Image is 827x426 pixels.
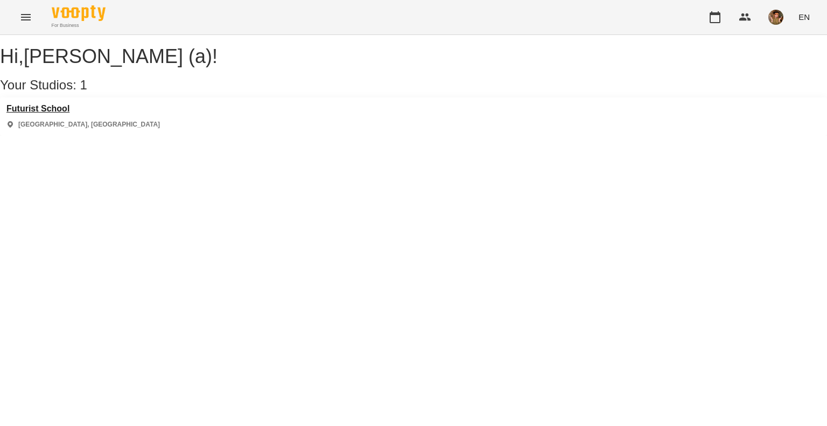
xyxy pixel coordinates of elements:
[794,7,814,27] button: EN
[768,10,783,25] img: 166010c4e833d35833869840c76da126.jpeg
[13,4,39,30] button: Menu
[52,5,106,21] img: Voopty Logo
[80,78,87,92] span: 1
[18,120,160,129] p: [GEOGRAPHIC_DATA], [GEOGRAPHIC_DATA]
[6,104,160,114] a: Futurist School
[798,11,810,23] span: EN
[52,22,106,29] span: For Business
